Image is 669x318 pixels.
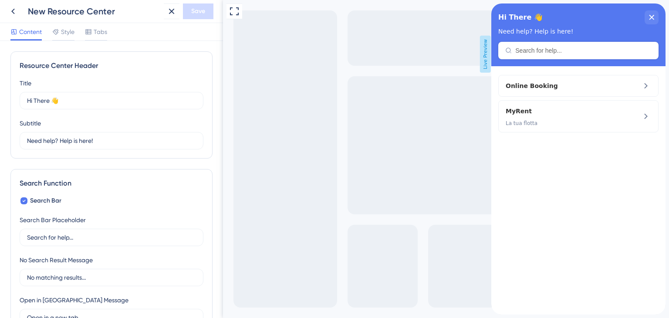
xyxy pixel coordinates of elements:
input: Title [27,96,196,105]
span: Style [61,27,74,37]
span: Get Started [4,2,43,13]
div: Search Bar Placeholder [20,215,86,225]
input: Search for help... [27,233,196,242]
div: 3 [48,4,51,11]
div: Subtitle [20,118,41,129]
div: Online Booking [14,77,131,88]
div: Resource Center Header [20,61,203,71]
input: Description [27,136,196,145]
button: Save [183,3,213,19]
div: Title [20,78,31,88]
div: MyRent [14,102,131,123]
span: Need help? Help is here! [7,24,82,31]
input: No matching results... [27,273,196,282]
span: Search Bar [30,196,61,206]
div: Search Function [20,178,203,189]
div: No Search Result Message [20,255,93,265]
span: Online Booking [14,77,117,88]
span: Live Preview [257,36,268,73]
input: Search for help... [24,44,160,51]
span: Hi There 👋 [7,7,51,20]
span: La tua flotta [14,116,131,123]
div: New Resource Center [28,5,160,17]
div: Open in [GEOGRAPHIC_DATA] Message [20,295,128,305]
span: Tabs [94,27,107,37]
span: Content [19,27,42,37]
span: Save [191,6,205,17]
div: close resource center [153,7,167,21]
span: MyRent [14,102,117,113]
